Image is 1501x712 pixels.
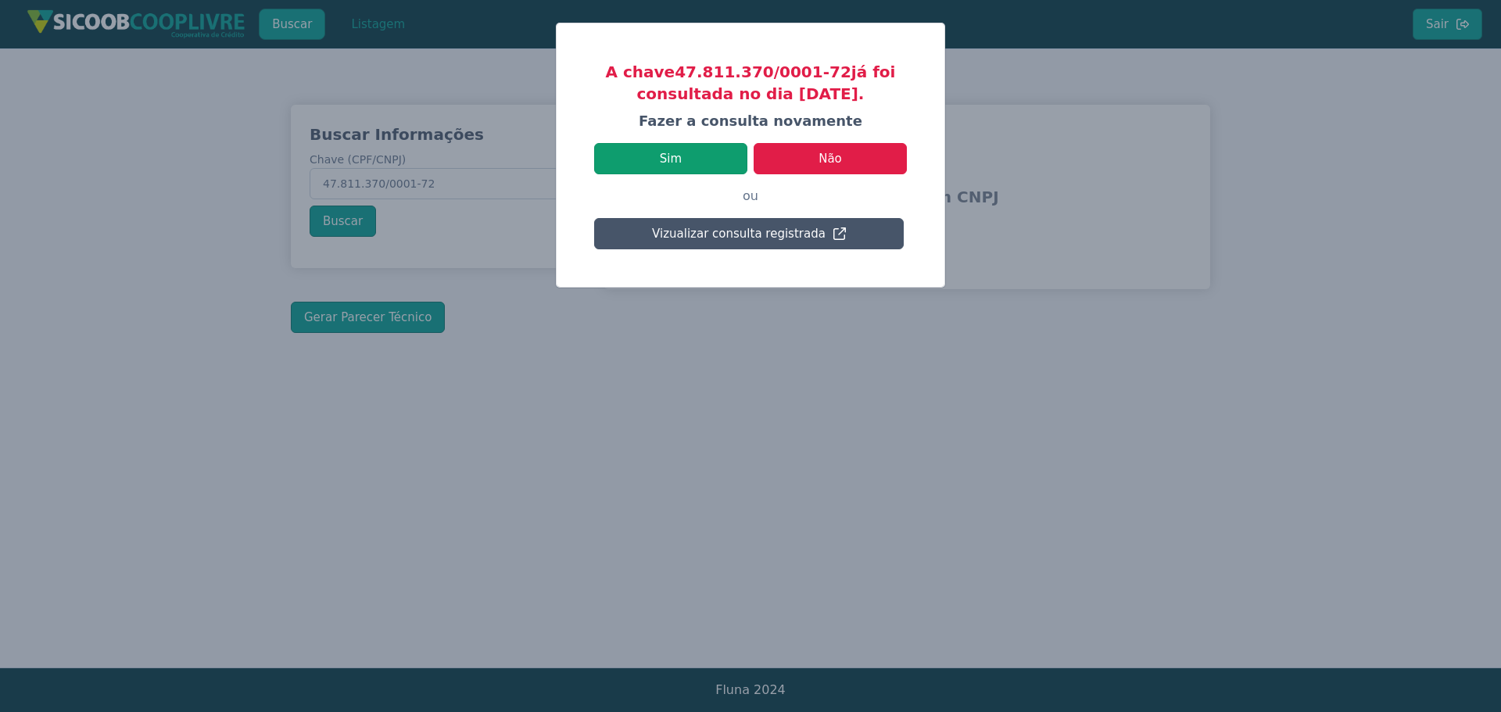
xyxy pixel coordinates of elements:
p: ou [594,174,907,218]
h4: Fazer a consulta novamente [594,111,907,131]
button: Sim [594,143,747,174]
h3: A chave 47.811.370/0001-72 já foi consultada no dia [DATE]. [594,61,907,105]
button: Não [754,143,907,174]
button: Vizualizar consulta registrada [594,218,904,249]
